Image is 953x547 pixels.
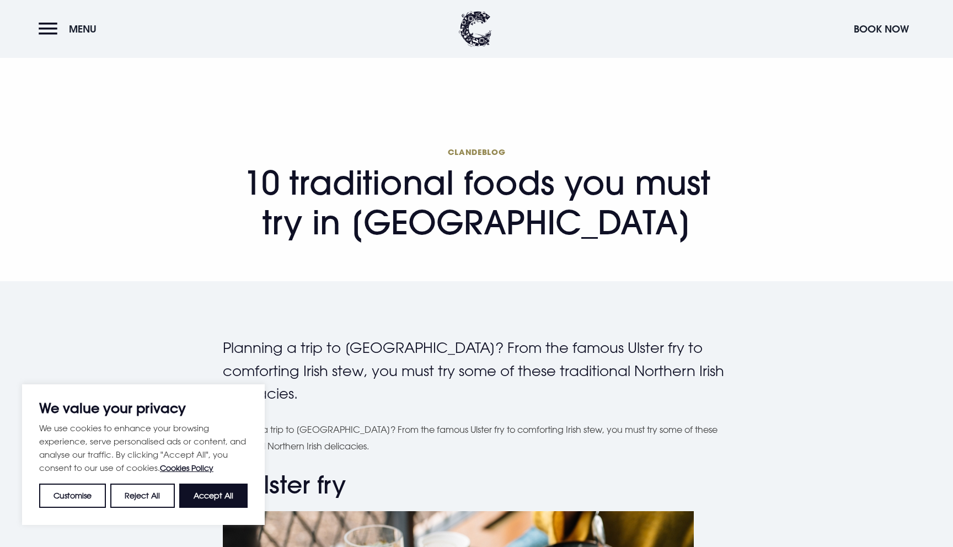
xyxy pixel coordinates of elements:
button: Accept All [179,484,248,508]
button: Customise [39,484,106,508]
p: Planning a trip to [GEOGRAPHIC_DATA]? From the famous Ulster fry to comforting Irish stew, you mu... [223,421,730,455]
h2: 1. Ulster fry [223,470,730,500]
h1: 10 traditional foods you must try in [GEOGRAPHIC_DATA] [223,147,730,242]
div: We value your privacy [22,384,265,525]
p: We value your privacy [39,401,248,415]
button: Book Now [848,17,914,41]
img: Clandeboye Lodge [459,11,492,47]
span: Clandeblog [223,147,730,157]
button: Reject All [110,484,174,508]
p: Planning a trip to [GEOGRAPHIC_DATA]? From the famous Ulster fry to comforting Irish stew, you mu... [223,336,730,405]
p: We use cookies to enhance your browsing experience, serve personalised ads or content, and analys... [39,421,248,475]
span: Menu [69,23,97,35]
a: Cookies Policy [160,463,213,473]
button: Menu [39,17,102,41]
